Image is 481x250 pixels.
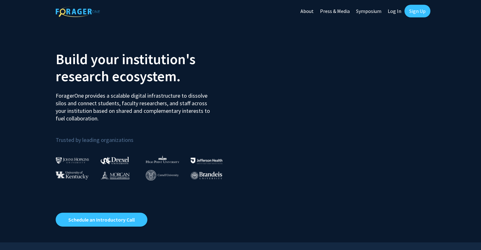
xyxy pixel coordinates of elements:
[56,6,100,17] img: ForagerOne Logo
[191,172,222,180] img: Brandeis University
[56,127,236,145] p: Trusted by leading organizations
[404,5,430,17] a: Sign Up
[56,157,89,164] img: Johns Hopkins University
[56,51,236,85] h2: Build your institution's research ecosystem.
[191,158,222,164] img: Thomas Jefferson University
[56,87,214,122] p: ForagerOne provides a scalable digital infrastructure to dissolve silos and connect students, fac...
[101,171,130,179] img: Morgan State University
[101,157,129,164] img: Drexel University
[146,155,179,163] img: High Point University
[146,170,179,180] img: Cornell University
[56,171,89,180] img: University of Kentucky
[56,213,147,227] a: Opens in a new tab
